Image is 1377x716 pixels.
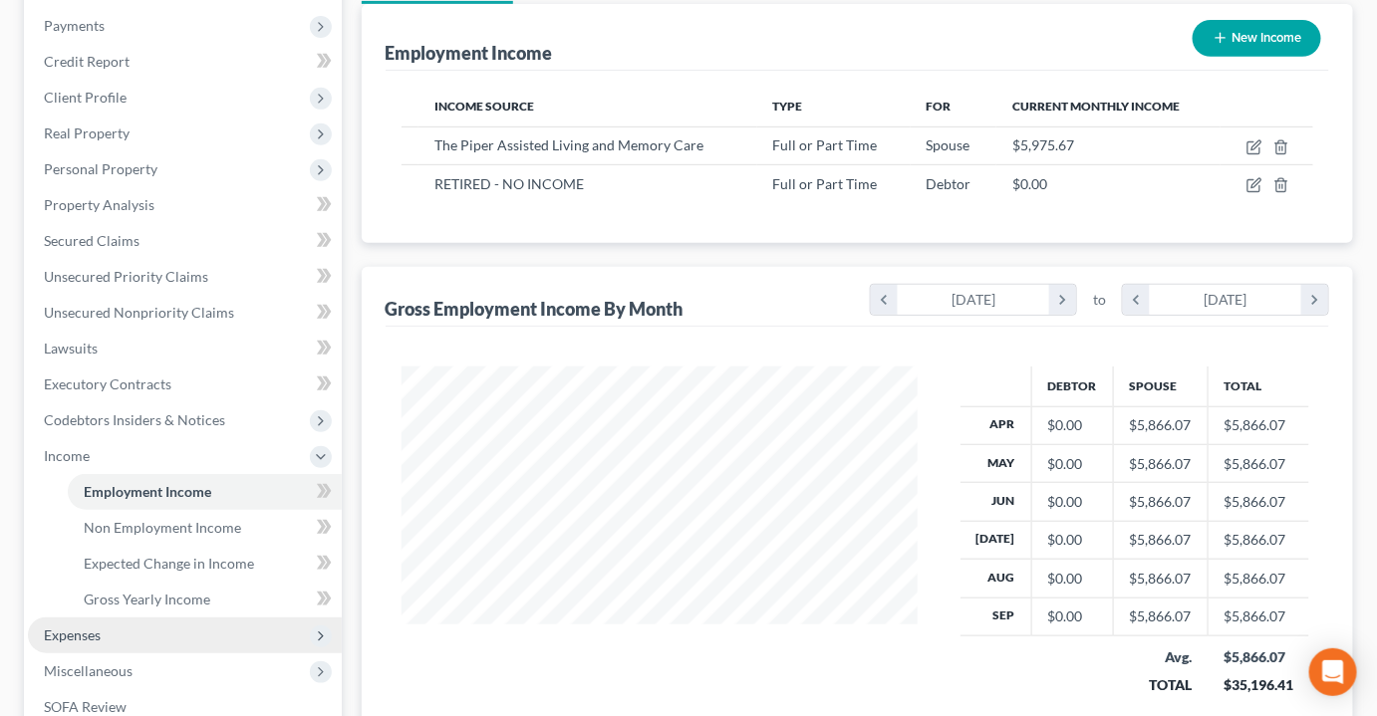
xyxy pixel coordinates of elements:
div: $5,866.07 [1130,606,1192,626]
div: Employment Income [386,41,553,65]
span: The Piper Assisted Living and Memory Care [434,136,703,153]
span: Property Analysis [44,196,154,213]
td: $5,866.07 [1208,560,1309,597]
a: Secured Claims [28,223,342,259]
span: Type [773,99,803,114]
div: Avg. [1129,647,1192,667]
div: TOTAL [1129,675,1192,695]
span: $5,975.67 [1012,136,1074,153]
div: $5,866.07 [1130,454,1192,474]
span: Unsecured Nonpriority Claims [44,304,234,321]
div: $5,866.07 [1130,415,1192,435]
a: Non Employment Income [68,510,342,546]
td: $5,866.07 [1208,483,1309,521]
span: Lawsuits [44,340,98,357]
th: May [961,444,1032,482]
td: $5,866.07 [1208,521,1309,559]
span: Income Source [434,99,534,114]
div: Gross Employment Income By Month [386,297,684,321]
th: Debtor [1031,366,1113,406]
a: Employment Income [68,474,342,510]
td: $5,866.07 [1208,597,1309,635]
span: Codebtors Insiders & Notices [44,411,225,428]
span: Spouse [927,136,970,153]
div: Open Intercom Messenger [1309,648,1357,696]
span: Expected Change in Income [84,555,254,572]
span: Gross Yearly Income [84,591,210,607]
span: RETIRED - NO INCOME [434,175,584,192]
i: chevron_left [871,285,898,315]
span: Full or Part Time [773,136,878,153]
div: [DATE] [1150,285,1302,315]
a: Expected Change in Income [68,546,342,582]
span: SOFA Review [44,698,127,715]
th: Total [1208,366,1309,406]
span: Miscellaneous [44,662,133,679]
div: $0.00 [1048,530,1097,550]
i: chevron_right [1049,285,1076,315]
span: Personal Property [44,160,157,177]
span: Payments [44,17,105,34]
span: Current Monthly Income [1012,99,1180,114]
th: Aug [961,560,1032,597]
span: Income [44,447,90,464]
a: Unsecured Priority Claims [28,259,342,295]
th: Sep [961,597,1032,635]
th: Jun [961,483,1032,521]
div: $35,196.41 [1224,675,1293,695]
div: $5,866.07 [1130,530,1192,550]
span: to [1093,290,1106,310]
a: Lawsuits [28,331,342,366]
span: Expenses [44,626,101,643]
td: $5,866.07 [1208,444,1309,482]
span: Unsecured Priority Claims [44,268,208,285]
span: Employment Income [84,483,211,500]
span: For [927,99,952,114]
td: $5,866.07 [1208,406,1309,444]
th: [DATE] [961,521,1032,559]
span: Executory Contracts [44,375,171,392]
span: $0.00 [1012,175,1047,192]
div: $0.00 [1048,454,1097,474]
span: Full or Part Time [773,175,878,192]
span: Non Employment Income [84,519,241,536]
div: $0.00 [1048,569,1097,589]
i: chevron_left [1123,285,1150,315]
div: $0.00 [1048,606,1097,626]
button: New Income [1193,20,1321,57]
div: $5,866.07 [1130,569,1192,589]
div: $5,866.07 [1130,492,1192,512]
div: $5,866.07 [1224,647,1293,667]
div: [DATE] [898,285,1050,315]
span: Secured Claims [44,232,139,249]
th: Spouse [1113,366,1208,406]
div: $0.00 [1048,415,1097,435]
span: Debtor [927,175,971,192]
a: Credit Report [28,44,342,80]
a: Gross Yearly Income [68,582,342,617]
span: Credit Report [44,53,130,70]
span: Client Profile [44,89,127,106]
div: $0.00 [1048,492,1097,512]
i: chevron_right [1301,285,1328,315]
a: Property Analysis [28,187,342,223]
span: Real Property [44,124,130,141]
a: Executory Contracts [28,366,342,402]
a: Unsecured Nonpriority Claims [28,295,342,331]
th: Apr [961,406,1032,444]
